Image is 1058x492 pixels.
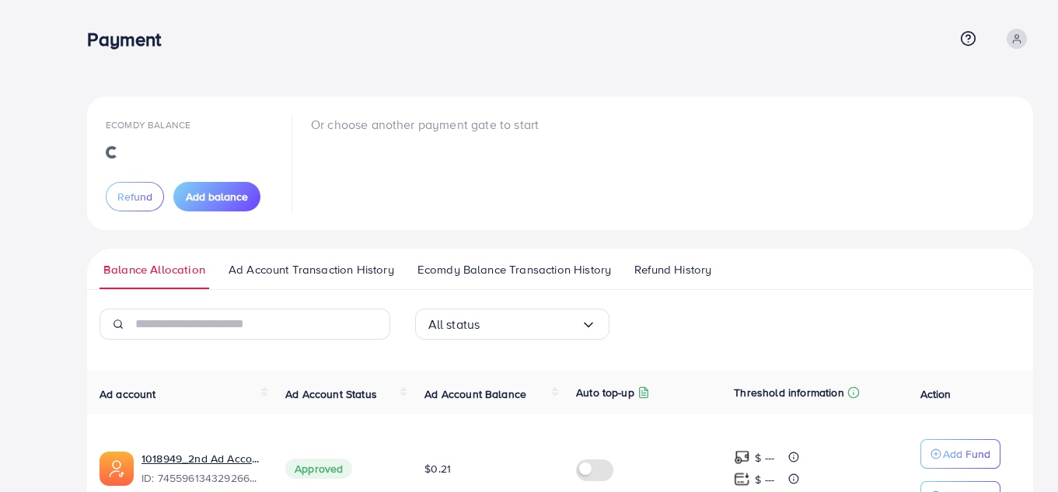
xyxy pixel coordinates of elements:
[734,471,750,487] img: top-up amount
[141,451,260,466] a: 1018949_2nd Ad Account_1735976294604
[424,461,451,476] span: $0.21
[576,383,634,402] p: Auto top-up
[428,312,480,337] span: All status
[103,261,205,278] span: Balance Allocation
[634,261,711,278] span: Refund History
[173,182,260,211] button: Add balance
[141,470,260,486] span: ID: 7455961343292669969
[117,189,152,204] span: Refund
[141,451,260,487] div: <span class='underline'>1018949_2nd Ad Account_1735976294604</span></br>7455961343292669969
[920,386,952,402] span: Action
[480,312,580,337] input: Search for option
[734,449,750,466] img: top-up amount
[100,452,134,486] img: ic-ads-acc.e4c84228.svg
[755,448,774,467] p: $ ---
[106,182,164,211] button: Refund
[311,115,539,134] p: Or choose another payment gate to start
[417,261,611,278] span: Ecomdy Balance Transaction History
[100,386,156,402] span: Ad account
[424,386,526,402] span: Ad Account Balance
[415,309,609,340] div: Search for option
[755,470,774,489] p: $ ---
[920,439,1000,469] button: Add Fund
[229,261,394,278] span: Ad Account Transaction History
[186,189,248,204] span: Add balance
[943,445,990,463] p: Add Fund
[87,28,173,51] h3: Payment
[285,459,352,479] span: Approved
[734,383,843,402] p: Threshold information
[106,118,190,131] span: Ecomdy Balance
[285,386,377,402] span: Ad Account Status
